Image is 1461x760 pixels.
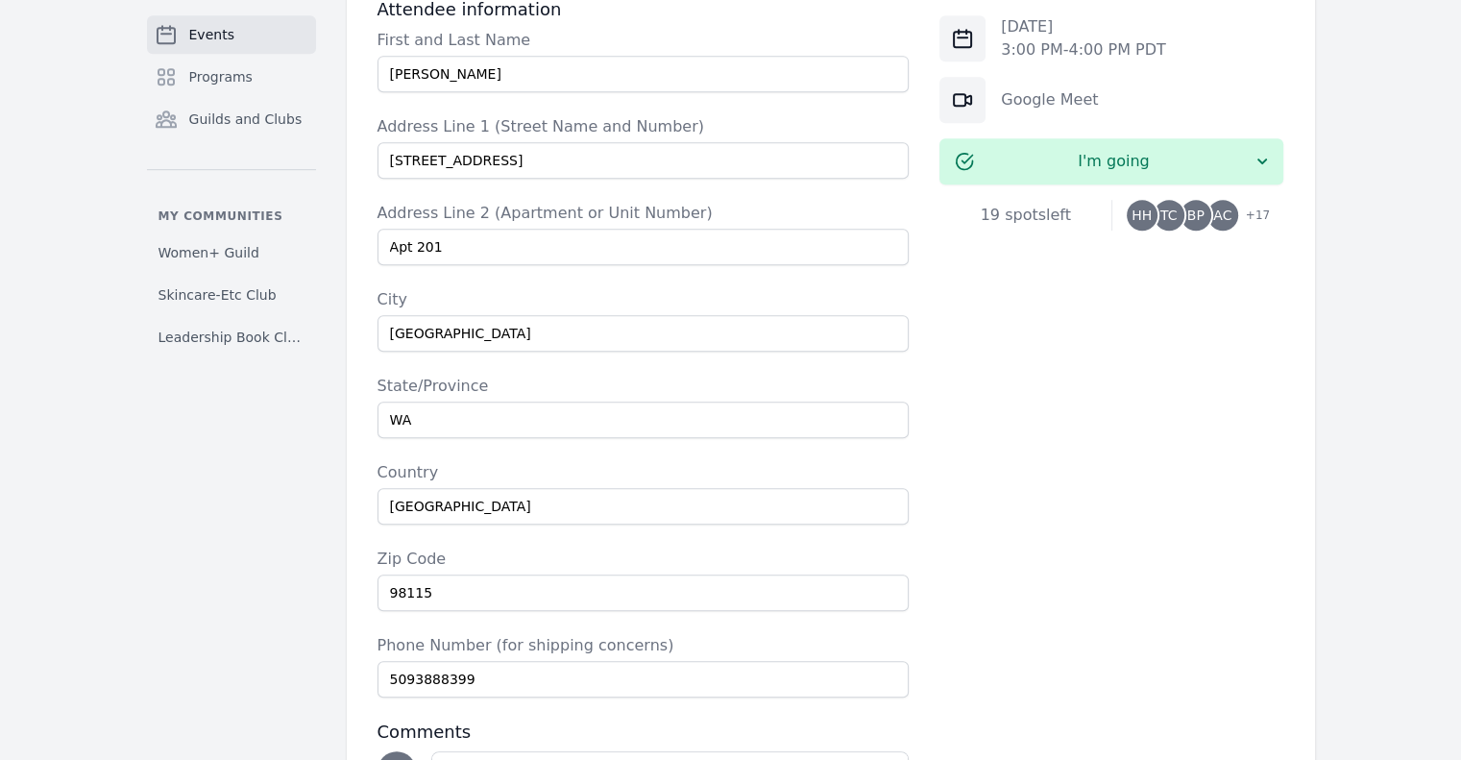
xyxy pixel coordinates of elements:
[377,721,910,744] h3: Comments
[1234,204,1270,231] span: + 17
[377,29,910,52] label: First and Last Name
[377,548,910,571] label: Zip Code
[189,110,303,129] span: Guilds and Clubs
[377,202,910,225] label: Address Line 2 (Apartment or Unit Number)
[1132,208,1152,222] span: HH
[147,58,316,96] a: Programs
[147,278,316,312] a: Skincare-Etc Club
[377,115,910,138] label: Address Line 1 (Street Name and Number)
[1213,208,1231,222] span: AC
[147,100,316,138] a: Guilds and Clubs
[377,375,910,398] label: State/Province
[939,204,1111,227] div: 19 spots left
[147,235,316,270] a: Women+ Guild
[377,634,910,657] label: Phone Number (for shipping concerns)
[147,15,316,54] a: Events
[1001,90,1098,109] a: Google Meet
[158,328,304,347] span: Leadership Book Club
[189,25,234,44] span: Events
[147,208,316,224] p: My communities
[1001,15,1166,38] p: [DATE]
[974,150,1253,173] span: I'm going
[158,243,259,262] span: Women+ Guild
[939,138,1283,184] button: I'm going
[1001,38,1166,61] p: 3:00 PM - 4:00 PM PDT
[147,15,316,355] nav: Sidebar
[377,288,910,311] label: City
[158,285,277,305] span: Skincare-Etc Club
[189,67,253,86] span: Programs
[1187,208,1205,222] span: BP
[147,320,316,355] a: Leadership Book Club
[1160,208,1178,222] span: TC
[377,461,910,484] label: Country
